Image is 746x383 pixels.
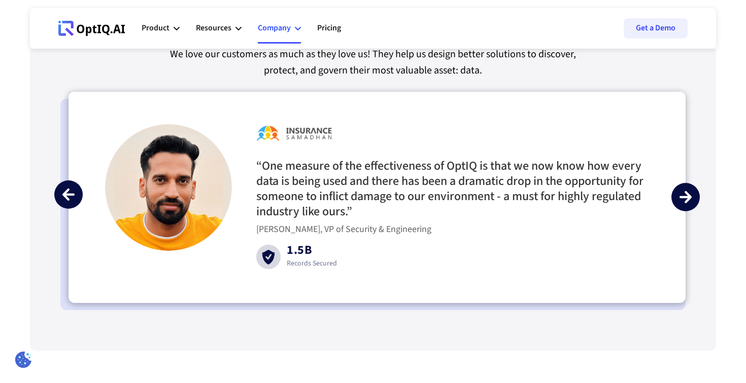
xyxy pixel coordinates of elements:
[54,180,83,209] div: previous slide
[142,13,180,44] div: Product
[287,258,337,269] div: Records Secured
[258,21,291,35] div: Company
[60,46,686,79] div: We love our customers as much as they love us! They help us design better solutions to discover, ...
[69,92,686,301] div: 2 of 3
[256,224,437,235] div: [PERSON_NAME], VP of Security & Engineering
[671,183,700,211] div: next slide
[624,18,688,39] a: Get a Demo
[287,245,337,258] div: 1.5B
[142,21,169,35] div: Product
[69,92,686,303] div: carousel
[196,13,242,44] div: Resources
[58,13,125,44] a: Webflow Homepage
[258,13,301,44] div: Company
[256,159,649,219] h3: “One measure of the effectiveness of OptIQ is that we now know how every data is being used and t...
[196,21,231,35] div: Resources
[317,13,341,44] a: Pricing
